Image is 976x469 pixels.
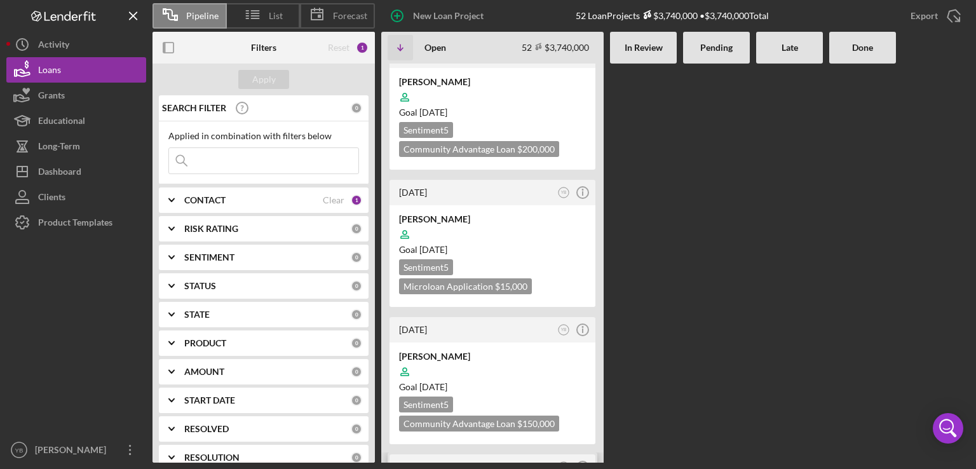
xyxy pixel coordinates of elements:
b: PRODUCT [184,338,226,348]
div: Clear [323,195,344,205]
div: 0 [351,252,362,263]
div: Reset [328,43,349,53]
div: Apply [252,70,276,89]
time: 10/03/2025 [419,381,447,392]
text: YB [561,190,567,194]
div: 0 [351,337,362,349]
b: SEARCH FILTER [162,103,226,113]
div: 0 [351,395,362,406]
div: 0 [351,366,362,377]
span: List [269,11,283,21]
div: Activity [38,32,69,60]
div: Applied in combination with filters below [168,131,359,141]
div: 52 $3,740,000 [522,42,589,53]
a: [DATE]YB[PERSON_NAME]Goal [DATE]Sentiment5Community Advantage Loan $200,000 [388,41,597,172]
time: 10/16/2025 [419,244,447,255]
div: Clients [38,184,65,213]
div: 1 [351,194,362,206]
div: [PERSON_NAME] [399,350,586,363]
div: Dashboard [38,159,81,187]
div: New Loan Project [413,3,484,29]
a: [DATE]YB[PERSON_NAME]Goal [DATE]Sentiment5Microloan Application $15,000 [388,178,597,309]
span: $15,000 [495,281,527,292]
button: Apply [238,70,289,89]
button: Activity [6,32,146,57]
b: START DATE [184,395,235,405]
div: Long-Term [38,133,80,162]
b: SENTIMENT [184,252,234,262]
div: [PERSON_NAME] [399,76,586,88]
div: 0 [351,280,362,292]
div: $3,740,000 [640,10,698,21]
div: 0 [351,423,362,435]
button: Dashboard [6,159,146,184]
button: Long-Term [6,133,146,159]
div: 0 [351,309,362,320]
b: Open [424,43,446,53]
span: $150,000 [517,418,555,429]
div: [PERSON_NAME] [32,437,114,466]
div: 52 Loan Projects • $3,740,000 Total [576,10,769,21]
div: Loans [38,57,61,86]
button: Educational [6,108,146,133]
div: Community Advantage Loan [399,416,559,432]
b: RISK RATING [184,224,238,234]
b: CONTACT [184,195,226,205]
b: Late [782,43,798,53]
b: In Review [625,43,663,53]
button: YB[PERSON_NAME] [6,437,146,463]
button: YB [555,184,573,201]
button: Export [898,3,970,29]
div: Sentiment 5 [399,122,453,138]
b: STATE [184,309,210,320]
div: Export [911,3,938,29]
time: 2025-08-30 12:16 [399,324,427,335]
button: New Loan Project [381,3,496,29]
div: 1 [356,41,369,54]
span: $200,000 [517,144,555,154]
div: Educational [38,108,85,137]
a: [DATE]YB[PERSON_NAME]Goal [DATE]Sentiment5Community Advantage Loan $150,000 [388,315,597,446]
b: RESOLVED [184,424,229,434]
b: Filters [251,43,276,53]
text: YB [561,327,567,332]
div: Product Templates [38,210,112,238]
div: Open Intercom Messenger [933,413,963,444]
div: 0 [351,452,362,463]
b: Pending [700,43,733,53]
span: Pipeline [186,11,219,21]
b: Done [852,43,873,53]
text: YB [15,447,24,454]
div: Sentiment 5 [399,259,453,275]
button: Clients [6,184,146,210]
span: Goal [399,244,447,255]
span: Goal [399,381,447,392]
div: Microloan Application [399,278,532,294]
b: STATUS [184,281,216,291]
div: Sentiment 5 [399,397,453,412]
div: [PERSON_NAME] [399,213,586,226]
b: RESOLUTION [184,452,240,463]
span: Forecast [333,11,367,21]
div: 0 [351,102,362,114]
div: 0 [351,223,362,234]
time: 11/13/2025 [419,107,447,118]
div: Grants [38,83,65,111]
span: Goal [399,107,447,118]
button: YB [555,322,573,339]
button: Grants [6,83,146,108]
div: Community Advantage Loan [399,141,559,157]
time: 2025-09-01 14:49 [399,187,427,198]
b: AMOUNT [184,367,224,377]
button: Product Templates [6,210,146,235]
button: Loans [6,57,146,83]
